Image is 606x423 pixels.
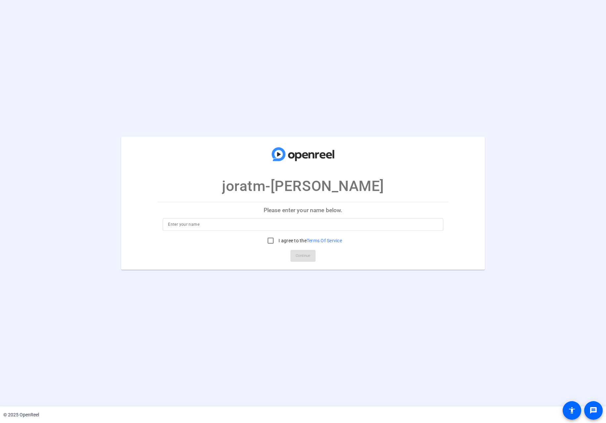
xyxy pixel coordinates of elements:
a: Terms Of Service [307,238,342,243]
p: joratm-[PERSON_NAME] [222,175,384,197]
label: I agree to the [277,237,342,244]
p: Please enter your name below. [157,202,448,218]
input: Enter your name [168,220,438,228]
img: company-logo [270,143,336,165]
mat-icon: message [589,406,597,414]
mat-icon: accessibility [568,406,576,414]
div: © 2025 OpenReel [3,411,39,418]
